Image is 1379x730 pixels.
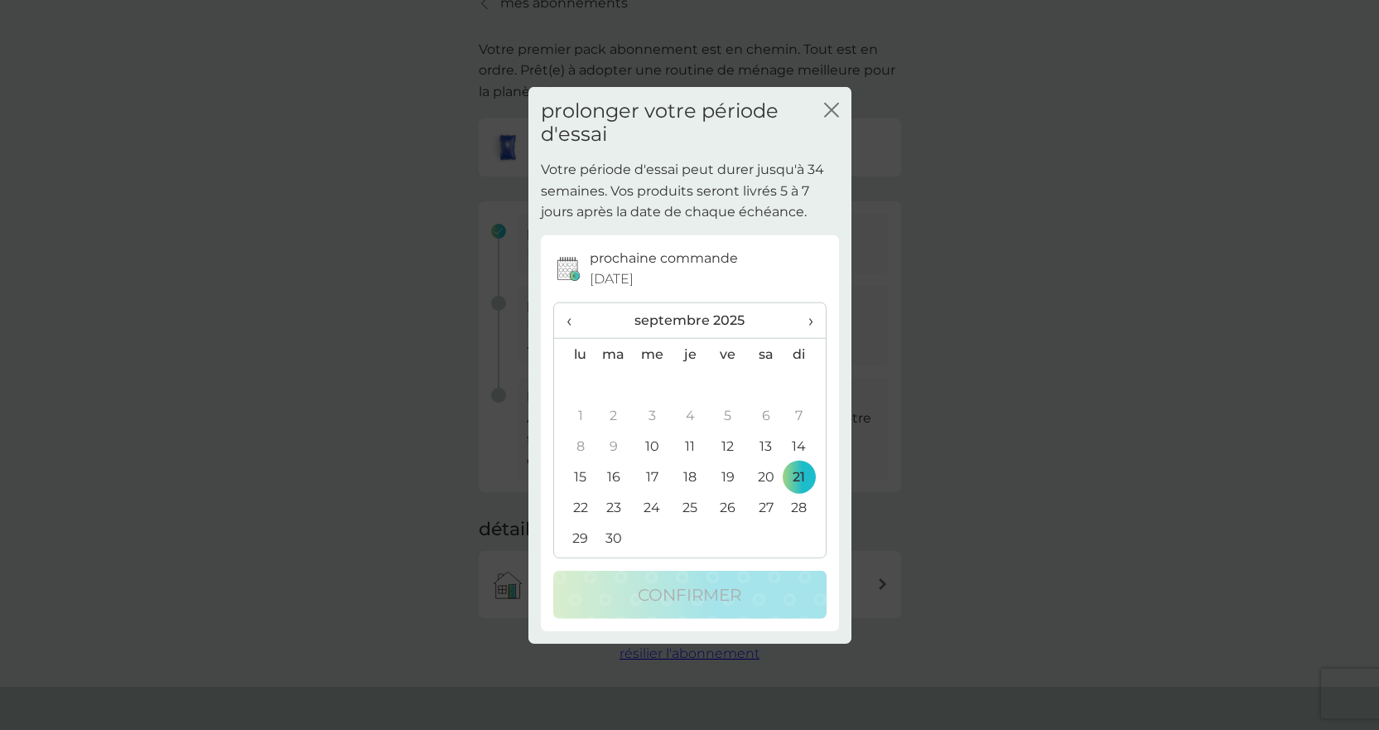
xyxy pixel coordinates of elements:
[554,431,595,462] td: 8
[709,431,747,462] td: 12
[671,400,709,431] td: 4
[638,582,741,608] p: confirmer
[595,492,633,523] td: 23
[709,400,747,431] td: 5
[553,571,827,619] button: confirmer
[567,303,582,338] span: ‹
[747,338,785,370] th: sa
[595,431,633,462] td: 9
[671,338,709,370] th: je
[671,462,709,492] td: 18
[784,462,825,492] td: 21
[709,492,747,523] td: 26
[671,431,709,462] td: 11
[747,400,785,431] td: 6
[784,338,825,370] th: di
[590,268,634,290] span: [DATE]
[554,338,595,370] th: lu
[541,159,839,223] p: Votre période d'essai peut durer jusqu'à 34 semaines. Vos produits seront livrés 5 à 7 jours aprè...
[595,462,633,492] td: 16
[554,462,595,492] td: 15
[590,248,738,269] p: prochaine commande
[633,400,671,431] td: 3
[797,303,812,338] span: ›
[747,431,785,462] td: 13
[541,99,824,147] h2: prolonger votre période d'essai
[633,431,671,462] td: 10
[633,492,671,523] td: 24
[554,492,595,523] td: 22
[784,492,825,523] td: 28
[709,338,747,370] th: ve
[554,400,595,431] td: 1
[595,523,633,554] td: 30
[595,303,785,339] th: septembre 2025
[671,492,709,523] td: 25
[554,523,595,554] td: 29
[633,462,671,492] td: 17
[747,462,785,492] td: 20
[595,338,633,370] th: ma
[709,462,747,492] td: 19
[784,400,825,431] td: 7
[747,492,785,523] td: 27
[824,102,839,119] button: fermer
[633,338,671,370] th: me
[595,400,633,431] td: 2
[784,431,825,462] td: 14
